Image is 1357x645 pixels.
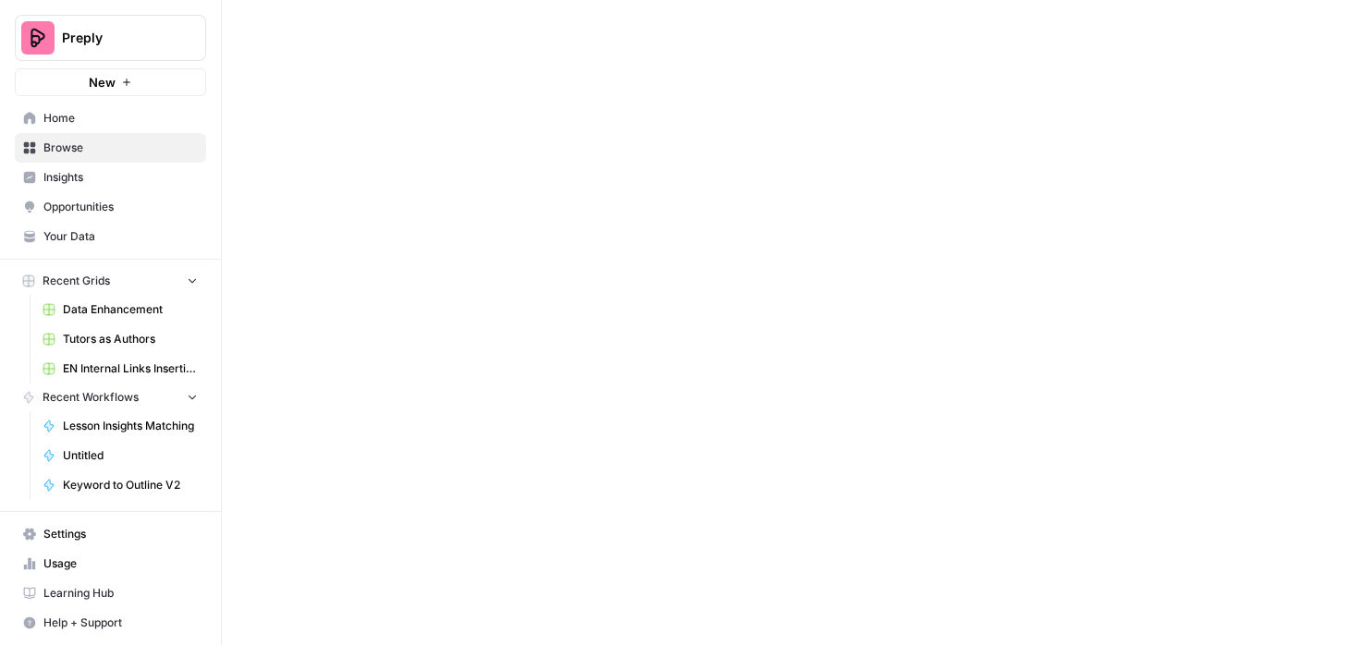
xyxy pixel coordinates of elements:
a: Data Enhancement [34,295,206,324]
a: Insights [15,163,206,192]
span: Opportunities [43,199,198,215]
a: Untitled [34,441,206,470]
button: Recent Workflows [15,383,206,411]
span: Home [43,110,198,127]
span: Tutors as Authors [63,331,198,347]
span: Lesson Insights Matching [63,418,198,434]
button: Workspace: Preply [15,15,206,61]
span: Recent Workflows [43,389,139,406]
span: Browse [43,140,198,156]
span: Insights [43,169,198,186]
span: Your Data [43,228,198,245]
span: Settings [43,526,198,542]
a: Opportunities [15,192,206,222]
button: Help + Support [15,608,206,638]
img: Preply Logo [21,21,55,55]
span: Usage [43,555,198,572]
a: Lesson Insights Matching [34,411,206,441]
a: Learning Hub [15,578,206,608]
span: Recent Grids [43,273,110,289]
a: Keyword to Outline V2 [34,470,206,500]
a: Your Data [15,222,206,251]
button: Recent Grids [15,267,206,295]
button: New [15,68,206,96]
a: Browse [15,133,206,163]
span: New [89,73,116,91]
a: Usage [15,549,206,578]
a: EN Internal Links Insertion [34,354,206,383]
span: EN Internal Links Insertion [63,360,198,377]
span: Keyword to Outline V2 [63,477,198,493]
a: Home [15,103,206,133]
span: Help + Support [43,615,198,631]
span: Untitled [63,447,198,464]
span: Preply [62,29,174,47]
span: Learning Hub [43,585,198,602]
span: Data Enhancement [63,301,198,318]
a: Settings [15,519,206,549]
a: Tutors as Authors [34,324,206,354]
